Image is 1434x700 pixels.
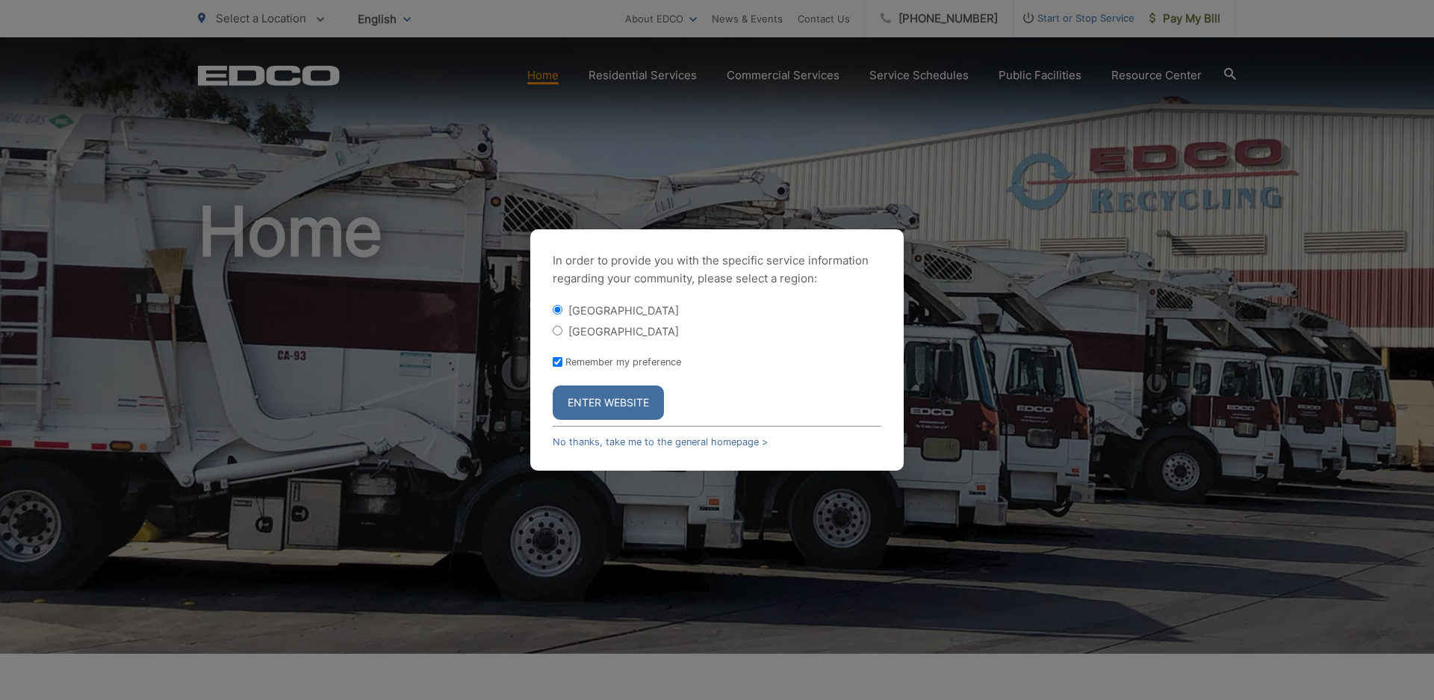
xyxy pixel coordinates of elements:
[553,252,881,288] p: In order to provide you with the specific service information regarding your community, please se...
[568,325,679,338] label: [GEOGRAPHIC_DATA]
[553,385,664,420] button: Enter Website
[565,356,681,368] label: Remember my preference
[568,304,679,317] label: [GEOGRAPHIC_DATA]
[553,436,768,447] a: No thanks, take me to the general homepage >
